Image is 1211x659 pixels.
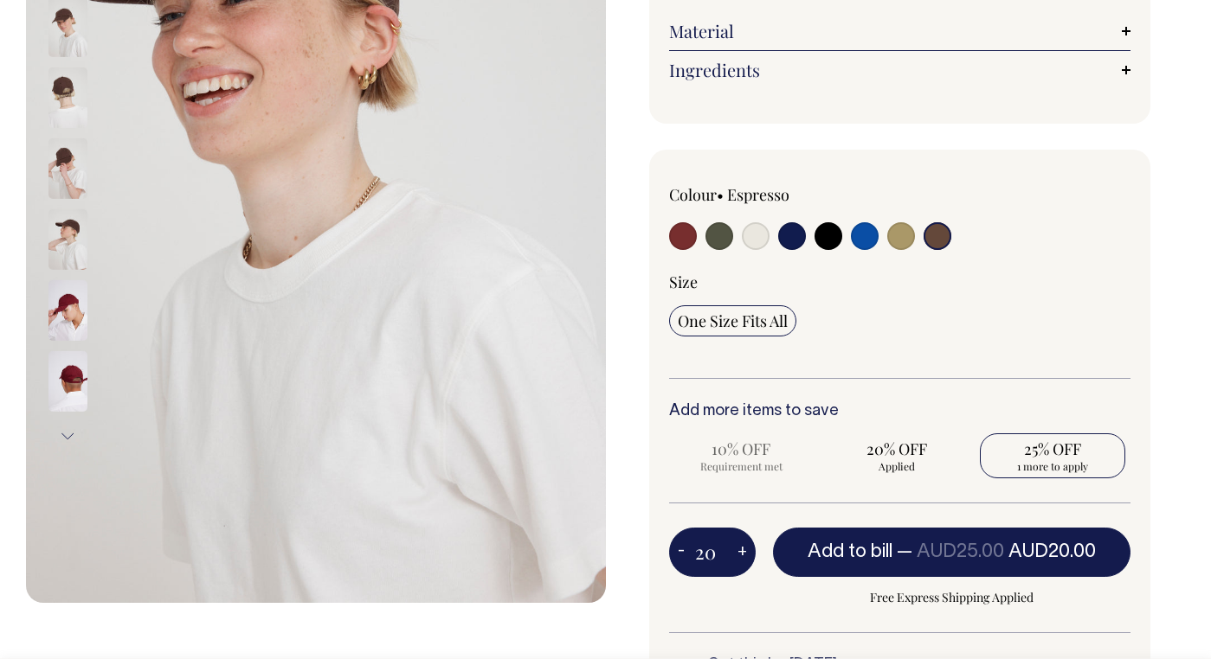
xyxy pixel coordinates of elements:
[729,535,756,570] button: +
[48,280,87,341] img: burgundy
[1008,543,1096,560] span: AUD20.00
[717,184,724,205] span: •
[48,209,87,270] img: espresso
[669,272,1131,292] div: Size
[897,543,1096,560] span: —
[669,21,1131,42] a: Material
[669,184,853,205] div: Colour
[773,587,1131,608] span: Free Express Shipping Applied
[669,535,693,570] button: -
[669,60,1131,80] a: Ingredients
[669,433,815,478] input: 10% OFF Requirement met
[808,543,892,560] span: Add to bill
[833,438,961,459] span: 20% OFF
[669,305,796,336] input: One Size Fits All
[48,138,87,199] img: espresso
[980,433,1125,478] input: 25% OFF 1 more to apply
[917,543,1004,560] span: AUD25.00
[773,528,1131,576] button: Add to bill —AUD25.00AUD20.00
[833,459,961,473] span: Applied
[678,459,806,473] span: Requirement met
[989,438,1117,459] span: 25% OFF
[48,67,87,128] img: espresso
[989,459,1117,473] span: 1 more to apply
[824,433,969,478] input: 20% OFF Applied
[727,184,789,205] label: Espresso
[55,417,81,456] button: Next
[678,310,788,331] span: One Size Fits All
[669,403,1131,420] h6: Add more items to save
[678,438,806,459] span: 10% OFF
[48,351,87,412] img: burgundy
